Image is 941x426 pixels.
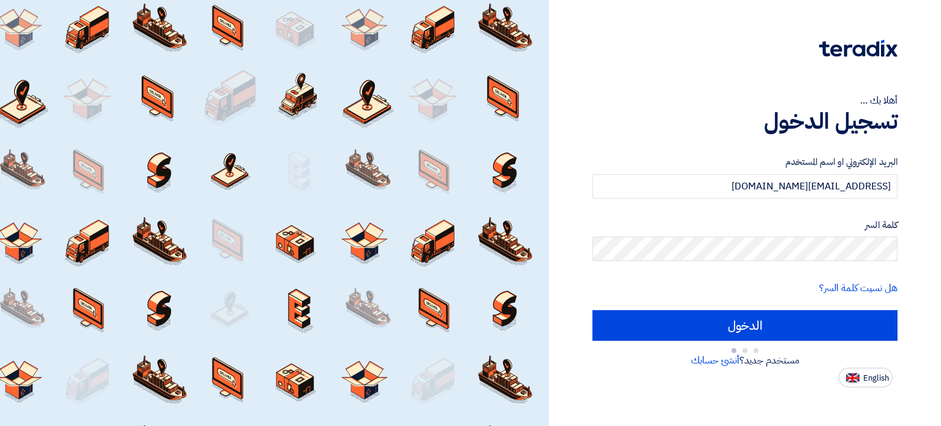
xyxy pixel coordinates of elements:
input: أدخل بريد العمل الإلكتروني او اسم المستخدم الخاص بك ... [592,174,898,199]
a: هل نسيت كلمة السر؟ [819,281,898,295]
label: كلمة السر [592,218,898,232]
input: الدخول [592,310,898,341]
div: أهلا بك ... [592,93,898,108]
a: أنشئ حسابك [691,353,739,368]
img: Teradix logo [819,40,898,57]
img: en-US.png [846,373,860,382]
div: مستخدم جديد؟ [592,353,898,368]
button: English [839,368,893,387]
span: English [863,374,889,382]
h1: تسجيل الدخول [592,108,898,135]
label: البريد الإلكتروني او اسم المستخدم [592,155,898,169]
